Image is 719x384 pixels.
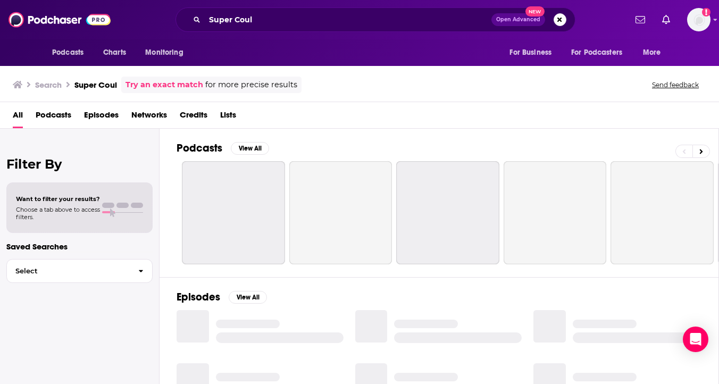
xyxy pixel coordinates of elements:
a: Podcasts [36,106,71,128]
button: Select [6,259,153,283]
a: Charts [96,43,132,63]
svg: Add a profile image [702,8,710,16]
h2: Podcasts [177,141,222,155]
span: Logged in as tnzgift615 [687,8,710,31]
p: Saved Searches [6,241,153,252]
span: Select [7,268,130,274]
img: Podchaser - Follow, Share and Rate Podcasts [9,10,111,30]
button: open menu [138,43,197,63]
a: PodcastsView All [177,141,269,155]
span: More [643,45,661,60]
h2: Episodes [177,290,220,304]
button: View All [229,291,267,304]
button: View All [231,142,269,155]
a: Lists [220,106,236,128]
button: open menu [564,43,638,63]
img: User Profile [687,8,710,31]
a: Try an exact match [126,79,203,91]
span: Monitoring [145,45,183,60]
span: Open Advanced [496,17,540,22]
div: Search podcasts, credits, & more... [175,7,575,32]
span: Podcasts [52,45,83,60]
span: New [525,6,545,16]
a: Networks [131,106,167,128]
input: Search podcasts, credits, & more... [205,11,491,28]
button: open menu [502,43,565,63]
a: EpisodesView All [177,290,267,304]
span: For Podcasters [571,45,622,60]
button: Show profile menu [687,8,710,31]
button: Open AdvancedNew [491,13,545,26]
span: Choose a tab above to access filters. [16,206,100,221]
span: Want to filter your results? [16,195,100,203]
button: open menu [45,43,97,63]
span: Charts [103,45,126,60]
button: open menu [636,43,674,63]
h2: Filter By [6,156,153,172]
a: All [13,106,23,128]
a: Credits [180,106,207,128]
h3: Super Coul [74,80,117,90]
div: Open Intercom Messenger [683,327,708,352]
span: for more precise results [205,79,297,91]
button: Send feedback [649,80,702,89]
span: For Business [509,45,551,60]
a: Show notifications dropdown [631,11,649,29]
a: Episodes [84,106,119,128]
a: Show notifications dropdown [658,11,674,29]
h3: Search [35,80,62,90]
